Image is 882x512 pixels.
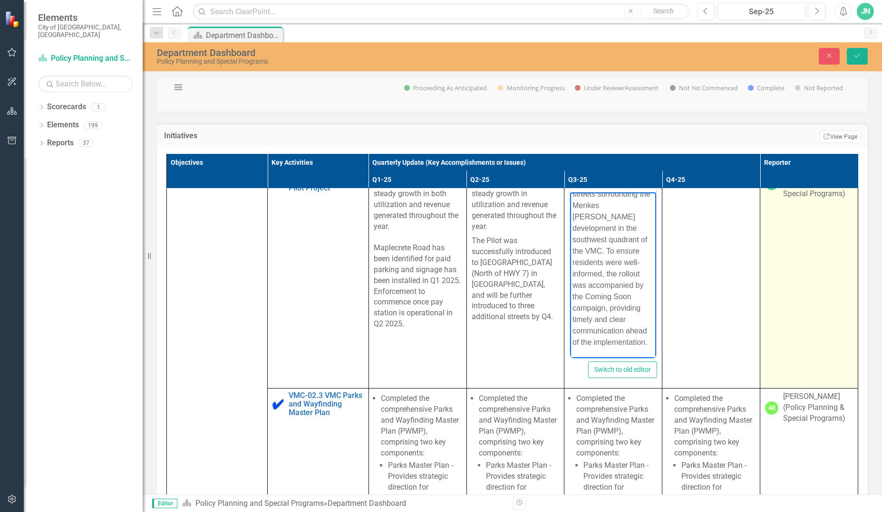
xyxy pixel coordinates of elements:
[84,121,102,129] div: 199
[195,499,324,508] a: Policy Planning and Special Programs
[588,361,657,378] button: Switch to old editor
[47,120,79,131] a: Elements
[38,53,133,64] a: Policy Planning and Special Programs
[193,3,689,20] input: Search ClearPoint...
[91,103,106,111] div: 1
[765,401,778,415] div: AR
[182,498,505,509] div: »
[653,7,674,15] span: Search
[164,132,466,140] h3: Initiatives
[640,5,688,18] button: Search
[374,167,462,330] p: The VMC Parking Pilot continues to experience steady growth in both utilization and revenue gener...
[820,131,861,143] a: View Page
[717,3,806,20] button: Sep-25
[783,391,853,424] div: [PERSON_NAME] (Policy Planning & Special Programs)
[47,138,74,149] a: Reports
[472,167,557,230] span: The VMC Parking Pilot continues to experience a steady growth in utilization and revenue generate...
[38,12,133,23] span: Elements
[328,499,406,508] div: Department Dashboard
[38,23,133,39] small: City of [GEOGRAPHIC_DATA], [GEOGRAPHIC_DATA]
[78,139,94,147] div: 37
[289,391,363,417] a: VMC-02.3 VMC Parks and Wayfinding Master Plan
[289,167,363,192] a: VMC Pay and Display On-Street Parking Pilot Project
[570,192,656,358] iframe: Rich Text Area
[47,102,86,113] a: Scorecards
[857,3,874,20] button: JN
[157,47,555,58] div: Department Dashboard
[272,398,284,410] img: Complete
[4,10,21,28] img: ClearPoint Strategy
[206,29,281,41] div: Department Dashboard
[38,76,133,92] input: Search Below...
[721,6,803,18] div: Sep-25
[472,236,553,321] span: The Pilot was successfully introduced to [GEOGRAPHIC_DATA] (North of HWY 7) in [GEOGRAPHIC_DATA],...
[157,58,555,65] div: Policy Planning and Special Programs
[152,499,177,508] span: Editor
